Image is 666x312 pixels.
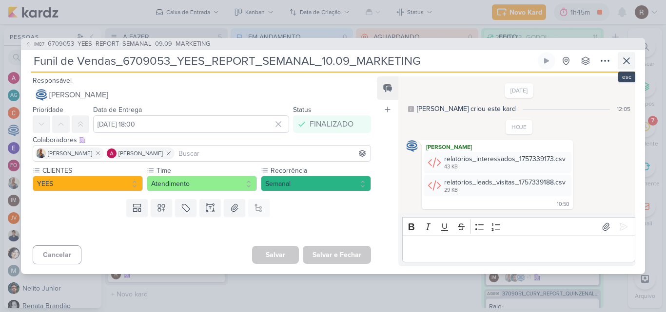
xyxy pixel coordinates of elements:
div: 10:50 [557,201,569,208]
div: relatorios_interessados_1757339173.csv [444,154,566,164]
button: Atendimento [147,176,257,191]
div: 29 KB [444,186,566,194]
span: 6709053_YEES_REPORT_SEMANAL_09.09_MARKETING [48,39,210,49]
input: Buscar [176,147,369,159]
button: IM87 6709053_YEES_REPORT_SEMANAL_09.09_MARKETING [25,39,210,49]
div: relatorios_leads_visitas_1757339188.csv [424,175,571,196]
button: YEES [33,176,143,191]
div: relatorios_leads_visitas_1757339188.csv [444,177,566,187]
label: Data de Entrega [93,106,142,114]
div: [PERSON_NAME] criou este kard [417,104,516,114]
span: IM87 [33,40,46,48]
img: Alessandra Gomes [107,148,117,158]
div: Ligar relógio [543,57,550,65]
div: Editor toolbar [402,217,635,236]
button: FINALIZADO [293,115,371,133]
div: relatorios_interessados_1757339173.csv [424,152,571,173]
span: [PERSON_NAME] [49,89,108,101]
img: Iara Santos [36,148,46,158]
div: Editor editing area: main [402,236,635,262]
label: Responsável [33,76,72,85]
button: Cancelar [33,245,81,264]
img: Caroline Traven De Andrade [36,89,47,101]
div: 12:05 [617,105,630,113]
label: Time [156,165,257,176]
input: Select a date [93,115,289,133]
img: Caroline Traven De Andrade [406,140,418,152]
span: [PERSON_NAME] [118,149,163,158]
div: FINALIZADO [310,118,353,130]
input: Kard Sem Título [31,52,536,70]
button: Semanal [261,176,371,191]
div: Colaboradores [33,135,371,145]
label: CLIENTES [41,165,143,176]
div: esc [618,72,635,82]
label: Status [293,106,312,114]
button: [PERSON_NAME] [33,86,371,104]
label: Prioridade [33,106,63,114]
div: [PERSON_NAME] [424,142,571,152]
span: [PERSON_NAME] [48,149,92,158]
label: Recorrência [270,165,371,176]
div: 43 KB [444,163,566,171]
